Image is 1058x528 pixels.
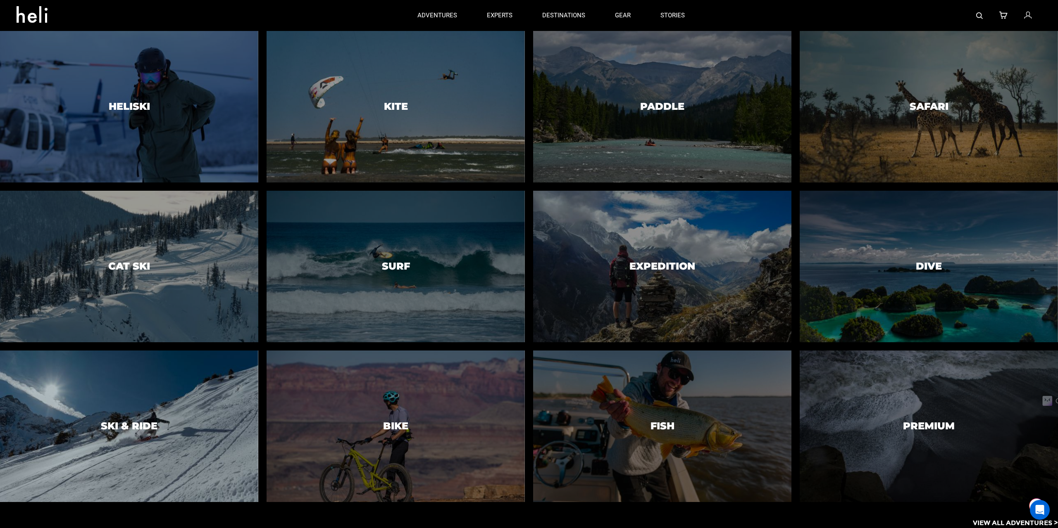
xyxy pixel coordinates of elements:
h3: Premium [903,421,955,431]
div: Open Intercom Messenger [1030,500,1050,520]
img: search-bar-icon.svg [976,12,983,19]
a: PremiumPremium image [800,350,1058,502]
p: adventures [417,11,457,20]
p: destinations [542,11,585,20]
h3: Fish [651,421,674,431]
h3: Ski & Ride [101,421,157,431]
h3: Cat Ski [108,261,150,272]
p: View All Adventures > [973,519,1058,528]
h3: Surf [382,261,410,272]
h3: Kite [384,101,408,112]
h3: Expedition [629,261,695,272]
h3: Safari [910,101,948,112]
h3: Heliski [109,101,150,112]
h3: Dive [916,261,942,272]
h3: Bike [383,421,408,431]
h3: Paddle [640,101,684,112]
p: experts [487,11,512,20]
